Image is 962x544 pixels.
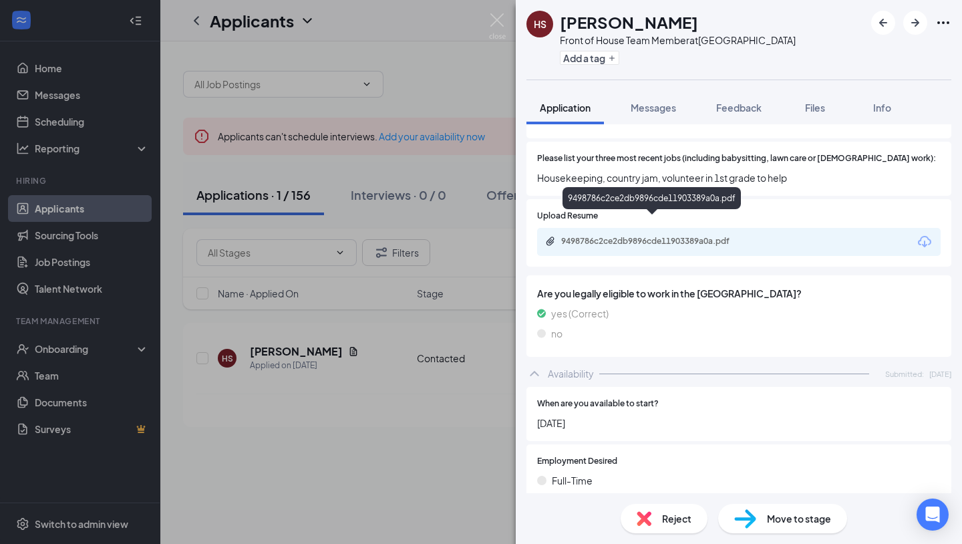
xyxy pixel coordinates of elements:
[767,511,831,526] span: Move to stage
[805,102,825,114] span: Files
[551,306,609,321] span: yes (Correct)
[560,11,698,33] h1: [PERSON_NAME]
[885,368,924,380] span: Submitted:
[563,187,741,209] div: 9498786c2ce2db9896cde11903389a0a.pdf
[537,455,617,468] span: Employment Desired
[662,511,691,526] span: Reject
[537,210,598,223] span: Upload Resume
[903,11,927,35] button: ArrowRight
[551,326,563,341] span: no
[631,102,676,114] span: Messages
[540,102,591,114] span: Application
[526,366,542,382] svg: ChevronUp
[917,499,949,531] div: Open Intercom Messenger
[552,493,595,508] span: Part-Time
[716,102,762,114] span: Feedback
[537,398,659,410] span: When are you available to start?
[552,473,593,488] span: Full-Time
[537,286,941,301] span: Are you legally eligible to work in the [GEOGRAPHIC_DATA]?
[537,416,941,430] span: [DATE]
[537,152,936,165] span: Please list your three most recent jobs (including babysitting, lawn care or [DEMOGRAPHIC_DATA] w...
[875,15,891,31] svg: ArrowLeftNew
[561,236,748,247] div: 9498786c2ce2db9896cde11903389a0a.pdf
[929,368,951,380] span: [DATE]
[873,102,891,114] span: Info
[537,170,941,185] span: Housekeeping, country jam, volunteer in 1st grade to help
[608,54,616,62] svg: Plus
[545,236,556,247] svg: Paperclip
[917,234,933,250] svg: Download
[560,51,619,65] button: PlusAdd a tag
[545,236,762,249] a: Paperclip9498786c2ce2db9896cde11903389a0a.pdf
[534,17,546,31] div: HS
[935,15,951,31] svg: Ellipses
[560,33,796,47] div: Front of House Team Member at [GEOGRAPHIC_DATA]
[548,367,594,380] div: Availability
[871,11,895,35] button: ArrowLeftNew
[907,15,923,31] svg: ArrowRight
